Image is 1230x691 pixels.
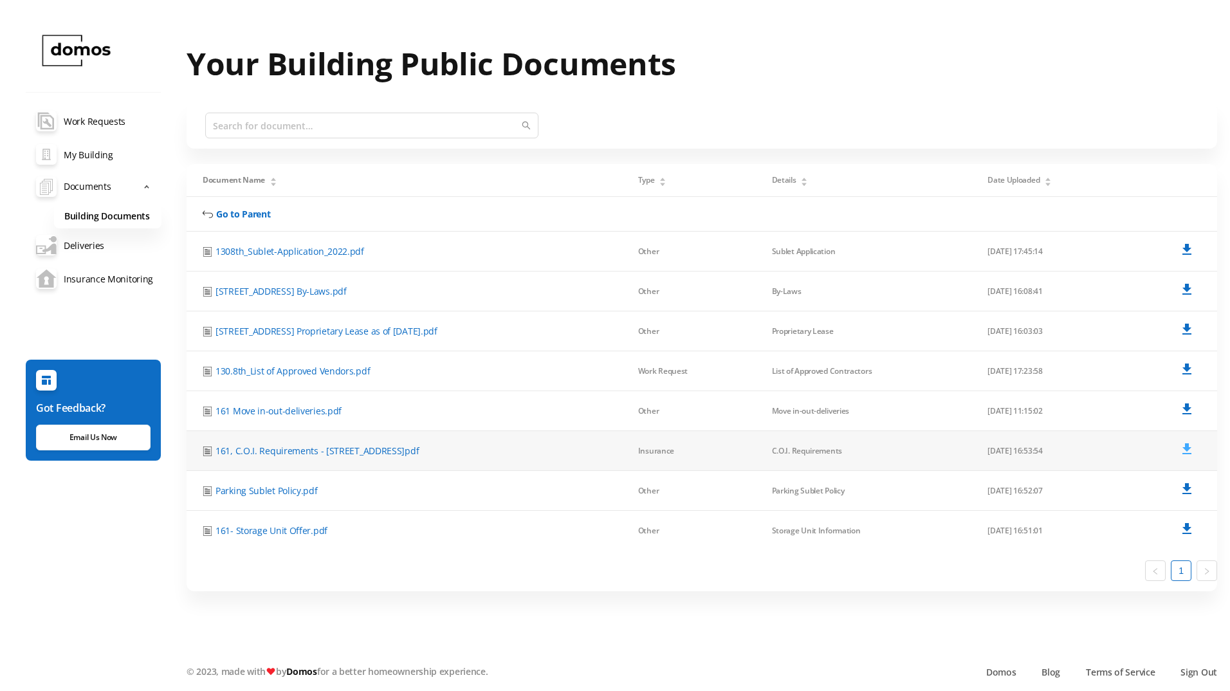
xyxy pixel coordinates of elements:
a: Building Documents [54,202,161,228]
td: Storage Unit Information [756,511,972,550]
span: Details [772,174,796,186]
a: 1 [1171,561,1191,580]
td: Work Request [622,351,756,391]
li: Previous Page [1145,560,1166,581]
li: Next Page [1197,560,1217,581]
td: Other [622,391,756,431]
td: [DATE] 16:08:41 [971,272,1129,311]
a: 1308th_Sublet-Application_2022.pdf [216,244,364,258]
a: 161 Move in-out-deliveries.pdf [216,404,342,418]
td: [DATE] 16:53:54 [971,431,1129,471]
a: Insurance Monitoring [26,262,161,295]
a: 130.8th_List of Approved Vendors.pdf [216,364,370,378]
i: icon: caret-up [1045,176,1052,180]
a: My Building [26,138,161,171]
a: [STREET_ADDRESS] By-Laws.pdf [216,284,347,298]
a: Sign Out [1180,665,1217,679]
td: [DATE] 16:03:03 [971,311,1129,351]
td: C.O.I. Requirements [756,431,972,471]
td: Other [622,272,756,311]
i: icon: caret-down [801,181,808,185]
td: Insurance [622,431,756,471]
i: icon: caret-down [1045,181,1052,185]
td: [DATE] 16:52:07 [971,471,1129,511]
td: Other [622,471,756,511]
i: icon: caret-up [270,176,277,180]
a: Parking Sublet Policy.pdf [216,484,318,497]
i: icon: right [1203,567,1211,575]
li: 1 [1171,560,1191,581]
a: Go to Parent [216,207,270,221]
i: icon: caret-up [801,176,808,180]
td: Other [622,232,756,272]
a: Blog [1042,665,1060,679]
div: Sort [659,176,666,183]
p: © 2023, made with by for a better homeownership experience. [187,665,708,678]
a: 161- Storage Unit Offer.pdf [216,524,327,537]
td: Proprietary Lease [756,311,972,351]
span: Documents [64,174,111,199]
i: icon: caret-down [659,181,666,185]
a: Domos [986,665,1016,679]
a: Domos [286,665,317,677]
a: Work Requests [26,104,161,138]
i: icon: left [1152,567,1159,575]
td: By-Laws [756,272,972,311]
i: icon: caret-up [659,176,666,180]
i: icon: search [522,121,531,130]
i: icon: caret-down [270,181,277,185]
h6: Got Feedback? [36,400,151,416]
td: List of Approved Contractors [756,351,972,391]
td: [DATE] 17:23:58 [971,351,1129,391]
div: Sort [270,176,277,183]
td: Sublet Application [756,232,972,272]
td: Other [622,511,756,550]
td: [DATE] 17:45:14 [971,232,1129,272]
a: [STREET_ADDRESS] Proprietary Lease as of [DATE].pdf [216,324,437,338]
td: [DATE] 11:15:02 [971,391,1129,431]
a: 161, C.O.I. Requirements - [STREET_ADDRESS]pdf [216,444,419,457]
span: Document Name [203,174,265,186]
div: Sort [800,176,808,183]
input: Search for document… [205,113,538,138]
a: Terms of Service [1086,665,1155,679]
td: Move in-out-deliveries [756,391,972,431]
div: Sort [1044,176,1052,183]
h1: Your Building Public Documents [187,41,1217,87]
span: Date Uploaded [987,174,1040,186]
a: Email Us Now [36,425,151,450]
td: [DATE] 16:51:01 [971,511,1129,550]
a: Deliveries [26,228,161,262]
td: Parking Sublet Policy [756,471,972,511]
span: Type [638,174,655,186]
td: Other [622,311,756,351]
